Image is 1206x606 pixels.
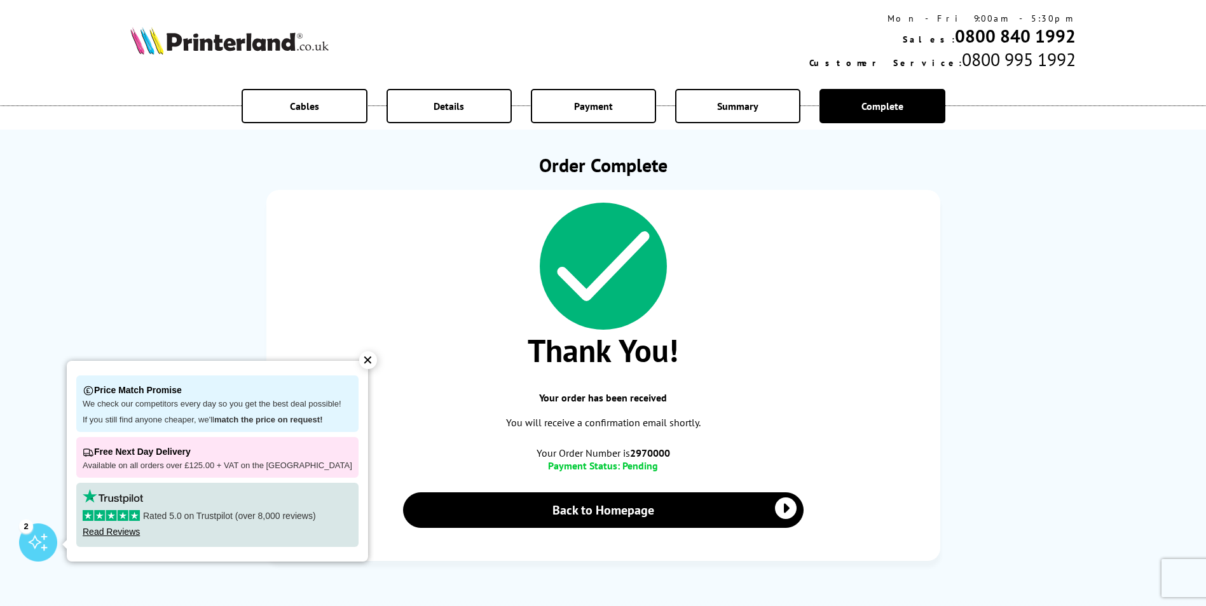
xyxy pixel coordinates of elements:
[279,330,928,371] span: Thank You!
[359,351,377,369] div: ✕
[279,414,928,431] p: You will receive a confirmation email shortly.
[403,492,804,528] a: Back to Homepage
[83,510,352,522] p: Rated 5.0 on Trustpilot (over 8,000 reviews)
[83,461,352,471] p: Available on all orders over £125.00 + VAT on the [GEOGRAPHIC_DATA]
[574,100,613,112] span: Payment
[83,443,352,461] p: Free Next Day Delivery
[279,447,928,459] span: Your Order Number is
[130,27,329,55] img: Printerland Logo
[955,24,1076,48] a: 0800 840 1992
[548,459,620,472] span: Payment Status:
[434,100,464,112] span: Details
[717,100,758,112] span: Summary
[962,48,1076,71] span: 0800 995 1992
[83,510,140,521] img: stars-5.svg
[809,13,1076,24] div: Mon - Fri 9:00am - 5:30pm
[214,415,322,424] strong: match the price on request!
[809,57,962,69] span: Customer Service:
[861,100,903,112] span: Complete
[266,152,940,177] h1: Order Complete
[83,489,143,504] img: trustpilot rating
[83,415,352,426] p: If you still find anyone cheaper, we'll
[903,34,955,45] span: Sales:
[630,447,670,459] b: 2970000
[83,399,352,410] p: We check our competitors every day so you get the best deal possible!
[83,382,352,399] p: Price Match Promise
[290,100,319,112] span: Cables
[83,527,140,537] a: Read Reviews
[19,519,33,533] div: 2
[622,459,658,472] span: Pending
[279,391,928,404] span: Your order has been received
